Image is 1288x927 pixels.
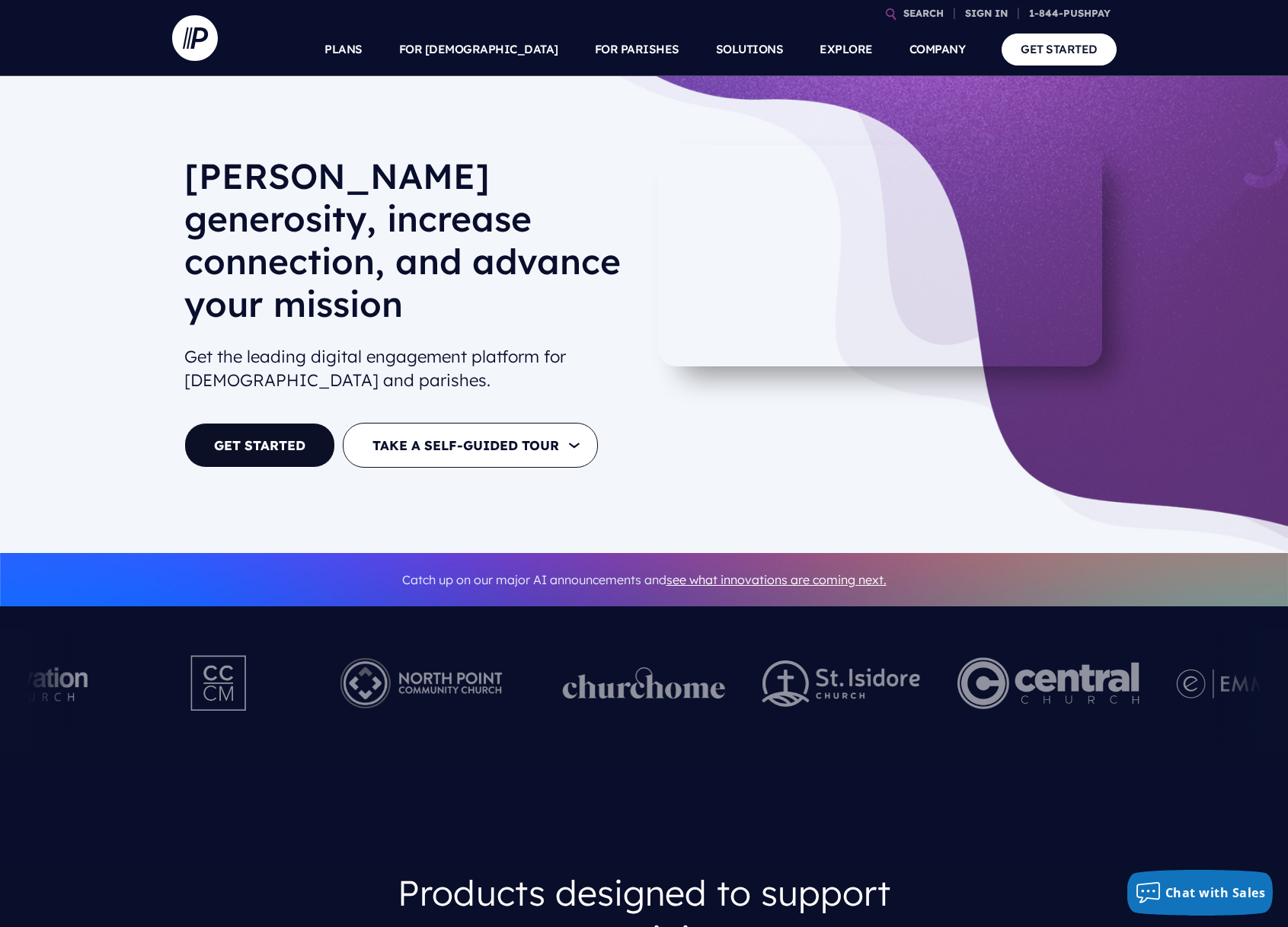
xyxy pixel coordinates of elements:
img: pp_logos_1 [563,667,726,699]
h1: [PERSON_NAME] generosity, increase connection, and advance your mission [184,155,632,337]
span: Chat with Sales [1165,884,1266,901]
h2: Get the leading digital engagement platform for [DEMOGRAPHIC_DATA] and parishes. [184,339,632,398]
a: PLANS [324,23,363,76]
img: Central Church Henderson NV [957,641,1139,725]
img: pp_logos_2 [762,660,921,707]
button: Chat with Sales [1127,870,1274,916]
a: GET STARTED [184,423,335,468]
p: Catch up on our major AI announcements and [184,563,1104,597]
img: Pushpay_Logo__NorthPoint [317,641,526,725]
a: FOR [DEMOGRAPHIC_DATA] [399,23,558,76]
a: GET STARTED [1002,34,1117,65]
a: see what innovations are coming next. [666,572,887,587]
a: FOR PARISHES [595,23,679,76]
button: TAKE A SELF-GUIDED TOUR [343,423,598,468]
a: SOLUTIONS [716,23,784,76]
img: Pushpay_Logo__CCM [159,641,280,725]
a: EXPLORE [820,23,873,76]
a: COMPANY [909,23,966,76]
